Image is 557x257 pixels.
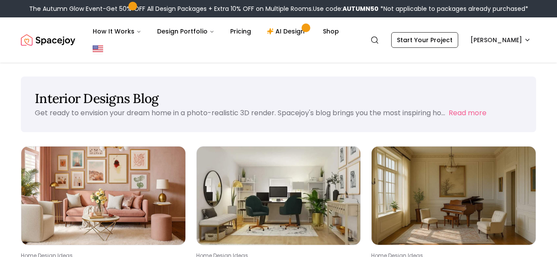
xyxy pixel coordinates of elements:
div: The Autumn Glow Event-Get 50% OFF All Design Packages + Extra 10% OFF on Multiple Rooms. [29,4,528,13]
button: [PERSON_NAME] [465,32,536,48]
img: Meet the Spacejoy App: The Future of Home Design Is in Your Hands [21,147,185,245]
nav: Main [86,23,346,40]
button: Design Portfolio [150,23,221,40]
p: Get ready to envision your dream home in a photo-realistic 3D render. Spacejoy's blog brings you ... [35,108,445,118]
a: AI Design [260,23,314,40]
h1: Interior Designs Blog [35,90,522,106]
img: United States [93,43,103,54]
nav: Global [21,17,536,63]
img: Spacejoy Logo [21,31,75,49]
button: How It Works [86,23,148,40]
a: Start Your Project [391,32,458,48]
img: The Secret Personality of Each Design Style (and What Yours Says About You) [372,147,536,245]
a: Spacejoy [21,31,75,49]
b: AUTUMN50 [342,4,379,13]
span: Use code: [313,4,379,13]
img: 7 Creative Ways to Transform Your Attic Into a Dreamy Space [197,147,361,245]
a: Shop [316,23,346,40]
a: Pricing [223,23,258,40]
button: Read more [449,108,487,118]
span: *Not applicable to packages already purchased* [379,4,528,13]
